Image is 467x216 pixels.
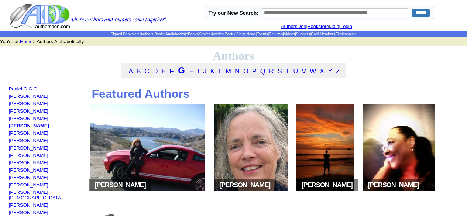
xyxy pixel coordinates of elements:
a: B [136,68,141,75]
a: N [235,68,240,75]
a: Authors [141,32,153,36]
a: U [293,68,298,75]
a: X [320,68,324,75]
a: Bookstore [308,24,329,29]
font: | | | [281,24,358,29]
a: V [302,68,306,75]
a: [PERSON_NAME] [9,175,48,180]
a: [PERSON_NAME] [9,93,48,99]
a: F [169,68,174,75]
a: W [310,68,316,75]
a: E [161,68,166,75]
a: I [198,68,200,75]
a: Audiobooks [166,32,185,36]
img: shim.gif [9,200,11,202]
a: space[PERSON_NAME]space [212,187,290,193]
a: Articles [212,32,224,36]
img: shim.gif [9,180,11,182]
a: Login [340,24,352,29]
a: T [285,68,289,75]
img: shim.gif [9,99,11,101]
a: Home [20,39,33,44]
a: Reviews [269,32,283,36]
a: K [210,68,215,75]
img: shim.gif [9,151,11,152]
a: C [144,68,149,75]
a: Events [257,32,268,36]
a: space[PERSON_NAME]space [360,187,438,193]
a: S [278,68,282,75]
img: logo.gif [10,3,166,29]
a: News [247,32,256,36]
a: [PERSON_NAME] [9,116,48,121]
span: [PERSON_NAME] [214,179,276,191]
a: [PERSON_NAME] [9,167,48,173]
a: Join [330,24,339,29]
a: O [243,68,248,75]
span: | | | | | | | | | | | | | | | [110,32,356,36]
a: [PERSON_NAME][DEMOGRAPHIC_DATA] [9,189,62,200]
img: shim.gif [9,208,11,210]
a: [PERSON_NAME] [9,130,48,136]
a: [PERSON_NAME] [9,210,48,215]
a: [PERSON_NAME] [9,123,49,128]
a: Success [296,32,310,36]
a: J [203,68,207,75]
img: shim.gif [9,158,11,160]
img: shim.gif [9,173,11,175]
a: Testimonials [336,32,356,36]
a: space[PERSON_NAME]space [87,187,208,193]
a: Poetry [225,32,236,36]
a: Books [154,32,165,36]
a: Z [336,68,340,75]
img: shim.gif [9,106,11,108]
a: Q [260,68,265,75]
img: shim.gif [9,143,11,145]
a: M [226,68,231,75]
a: [PERSON_NAME] [9,101,48,106]
img: space [146,184,150,187]
img: shim.gif [9,128,11,130]
img: shim.gif [9,136,11,138]
a: H [189,68,194,75]
a: [PERSON_NAME] [9,182,48,188]
img: space [216,184,219,187]
a: Videos [284,32,295,36]
a: Peniel G.G.G. [9,86,39,92]
a: P [252,68,257,75]
a: Stories [199,32,210,36]
img: space [364,184,368,187]
a: [PERSON_NAME] [9,202,48,208]
span: [PERSON_NAME] [363,179,425,191]
a: space[PERSON_NAME]space [294,187,357,193]
a: D [153,68,158,75]
a: Signed Bookstore [110,32,140,36]
a: eBooks [186,32,198,36]
img: space [270,184,274,187]
b: Featured Authors [92,87,190,100]
span: [PERSON_NAME] [296,179,358,191]
img: shim.gif [9,92,11,93]
img: shim.gif [9,188,11,189]
a: L [219,68,222,75]
img: shim.gif [9,121,11,123]
a: [PERSON_NAME] [9,160,48,165]
a: [PERSON_NAME] [9,138,48,143]
a: [PERSON_NAME] [9,145,48,151]
a: AuthorsDen [281,24,306,29]
img: shim.gif [9,165,11,167]
img: space [91,184,95,187]
font: Authors [213,49,254,62]
a: [PERSON_NAME] [9,152,48,158]
span: [PERSON_NAME] [89,179,151,191]
label: Try our New Search: [209,10,258,16]
a: Y [328,68,332,75]
img: shim.gif [9,114,11,116]
img: space [298,184,302,187]
a: Gold Members [311,32,335,36]
a: R [269,68,274,75]
img: space [353,184,356,187]
a: [PERSON_NAME] [9,108,48,114]
a: G [178,65,185,75]
img: space [419,184,423,187]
